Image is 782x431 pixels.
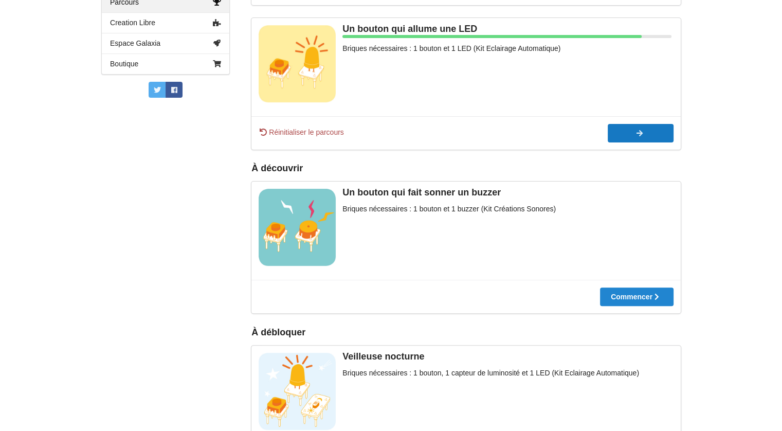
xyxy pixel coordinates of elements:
img: bouton_led.jpg [259,25,336,102]
div: Commencer [611,293,663,300]
div: À découvrir [251,163,681,174]
div: Un bouton qui allume une LED [259,23,674,35]
a: Boutique [102,53,229,74]
a: Espace Galaxia [102,33,229,53]
div: Briques nécessaires : 1 bouton et 1 buzzer (Kit Créations Sonores) [259,204,674,214]
a: Creation Libre [102,12,229,33]
div: À débloquer [251,327,305,338]
span: Réinitialiser le parcours [259,127,344,137]
button: Commencer [600,288,674,306]
div: Un bouton qui fait sonner un buzzer [259,187,674,199]
div: Veilleuse nocturne [259,351,674,363]
div: Briques nécessaires : 1 bouton et 1 LED (Kit Eclairage Automatique) [259,43,674,53]
img: veilleuse+led+pcb+ok.jpg [259,353,336,430]
div: Briques nécessaires : 1 bouton, 1 capteur de luminosité et 1 LED (Kit Eclairage Automatique) [259,368,674,378]
img: vignettes_ve.jpg [259,189,336,266]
